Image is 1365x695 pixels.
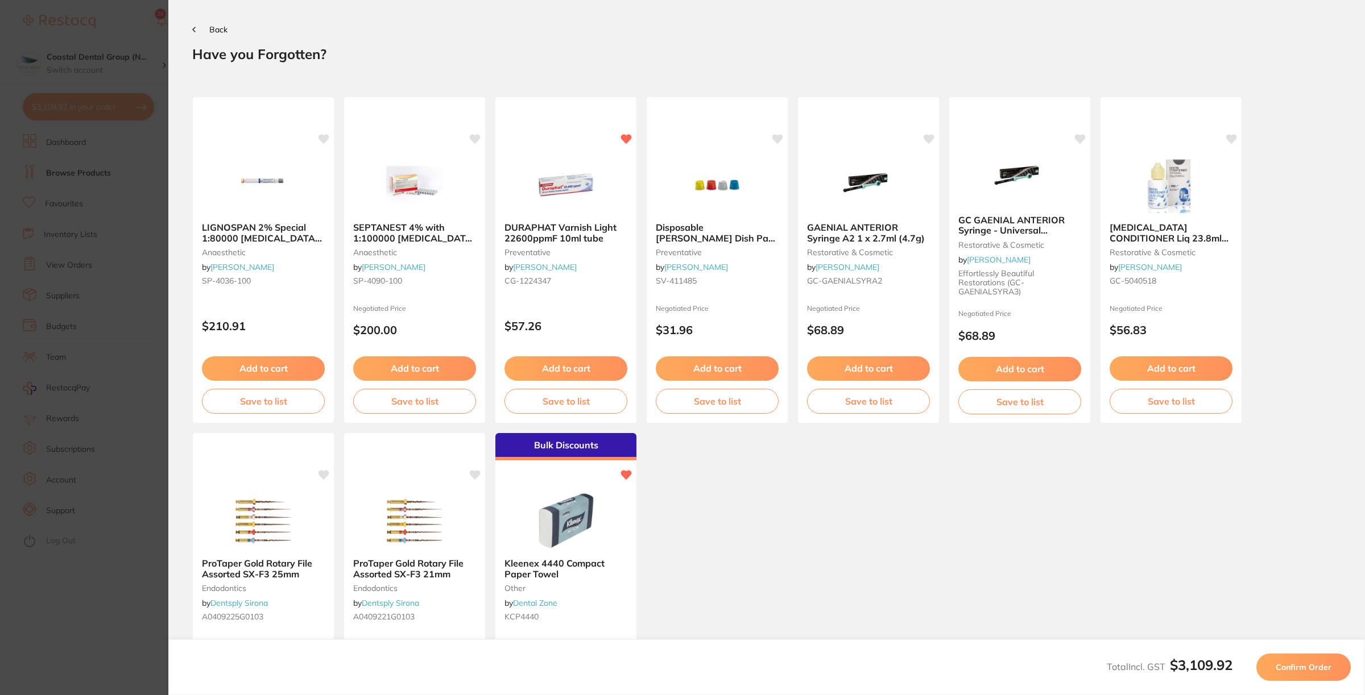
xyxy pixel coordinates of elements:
img: ProTaper Gold Rotary File Assorted SX-F3 25mm [226,492,300,549]
small: restorative & cosmetic [807,248,930,257]
h2: Have you Forgotten? [192,45,1341,63]
a: [PERSON_NAME] [513,262,577,272]
small: Negotiated Price [656,305,779,313]
small: SP-4090-100 [353,276,476,285]
img: SEPTANEST 4% with 1:100000 adrenalin 2.2ml 2xBox 50 GOLD [378,156,452,213]
a: [PERSON_NAME] [967,255,1031,265]
img: DENTIN CONDITIONER Liq 23.8ml Bottle 10% Polyacrylic Acid [1134,156,1208,213]
button: Save to list [807,389,930,414]
small: Effortlessly beautiful restorations (GC-GAENIALSYRA3) [958,269,1081,296]
button: Save to list [353,389,476,414]
b: DENTIN CONDITIONER Liq 23.8ml Bottle 10% Polyacrylic Acid [1110,222,1232,243]
span: Back [209,24,227,35]
a: [PERSON_NAME] [210,262,274,272]
span: by [504,262,577,272]
small: endodontics [353,584,476,593]
a: Dentsply Sirona [210,598,268,608]
img: GC GAENIAL ANTERIOR Syringe - Universal Composite - Shade A3 - 4.7g, 1-Pack [983,149,1057,206]
small: SP-4036-100 [202,276,325,285]
small: A0409225G0103 [202,612,325,621]
span: by [656,262,728,272]
small: GC-5040518 [1110,276,1232,285]
small: GC-GAENIALSYRA2 [807,276,930,285]
button: Add to cart [958,357,1081,381]
img: Kleenex 4440 Compact Paper Towel [529,492,603,549]
small: endodontics [202,584,325,593]
p: $200.00 [353,323,476,336]
span: by [202,262,274,272]
a: Dental Zone [513,598,557,608]
p: $68.89 [958,329,1081,342]
small: KCP4440 [504,612,627,621]
span: by [958,255,1031,265]
div: Bulk Discounts [495,433,636,460]
button: Add to cart [656,356,779,380]
small: SV-411485 [656,276,779,285]
a: [PERSON_NAME] [664,262,728,272]
span: by [807,262,879,272]
b: DURAPHAT Varnish Light 22600ppmF 10ml tube [504,222,627,243]
button: Add to cart [353,356,476,380]
b: ProTaper Gold Rotary File Assorted SX-F3 25mm [202,558,325,579]
small: anaesthetic [202,248,325,257]
button: Save to list [504,389,627,414]
button: Add to cart [202,356,325,380]
button: Confirm Order [1256,654,1351,681]
small: other [504,584,627,593]
button: Save to list [656,389,779,414]
b: $3,109.92 [1170,656,1232,673]
button: Save to list [202,389,325,414]
b: ProTaper Gold Rotary File Assorted SX-F3 21mm [353,558,476,579]
small: Negotiated Price [807,305,930,313]
small: anaesthetic [353,248,476,257]
span: by [202,598,268,608]
img: GAENIAL ANTERIOR Syringe A2 1 x 2.7ml (4.7g) [832,156,905,213]
span: by [353,262,425,272]
small: restorative & cosmetic [1110,248,1232,257]
p: $56.83 [1110,323,1232,336]
small: preventative [504,248,627,257]
small: restorative & cosmetic [958,240,1081,249]
button: Add to cart [504,356,627,380]
b: SEPTANEST 4% with 1:100000 adrenalin 2.2ml 2xBox 50 GOLD [353,222,476,243]
small: Negotiated Price [1110,305,1232,313]
b: GAENIAL ANTERIOR Syringe A2 1 x 2.7ml (4.7g) [807,222,930,243]
img: ProTaper Gold Rotary File Assorted SX-F3 21mm [378,492,452,549]
span: by [504,598,557,608]
span: Total Incl. GST [1107,661,1232,672]
small: A0409221G0103 [353,612,476,621]
img: Disposable Dappen Dish Pack of 250 [680,156,754,213]
small: preventative [656,248,779,257]
p: $31.96 [656,323,779,336]
a: [PERSON_NAME] [1118,262,1182,272]
span: Confirm Order [1276,662,1331,672]
button: Back [192,25,227,34]
p: $68.89 [807,323,930,336]
button: Save to list [958,389,1081,414]
b: GC GAENIAL ANTERIOR Syringe - Universal Composite - Shade A3 - 4.7g, 1-Pack [958,215,1081,236]
button: Save to list [1110,389,1232,414]
a: [PERSON_NAME] [816,262,879,272]
b: LIGNOSPAN 2% Special 1:80000 adrenalin 2.2ml 2xBox 50 Blue [202,222,325,243]
a: [PERSON_NAME] [362,262,425,272]
small: Negotiated Price [353,305,476,313]
p: $57.26 [504,319,627,332]
a: Dentsply Sirona [362,598,419,608]
img: LIGNOSPAN 2% Special 1:80000 adrenalin 2.2ml 2xBox 50 Blue [226,156,300,213]
small: Negotiated Price [958,310,1081,318]
small: CG-1224347 [504,276,627,285]
span: by [353,598,419,608]
button: Add to cart [1110,356,1232,380]
span: by [1110,262,1182,272]
img: DURAPHAT Varnish Light 22600ppmF 10ml tube [529,156,603,213]
b: Disposable Dappen Dish Pack of 250 [656,222,779,243]
b: Kleenex 4440 Compact Paper Towel [504,558,627,579]
button: Add to cart [807,356,930,380]
p: $210.91 [202,319,325,332]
